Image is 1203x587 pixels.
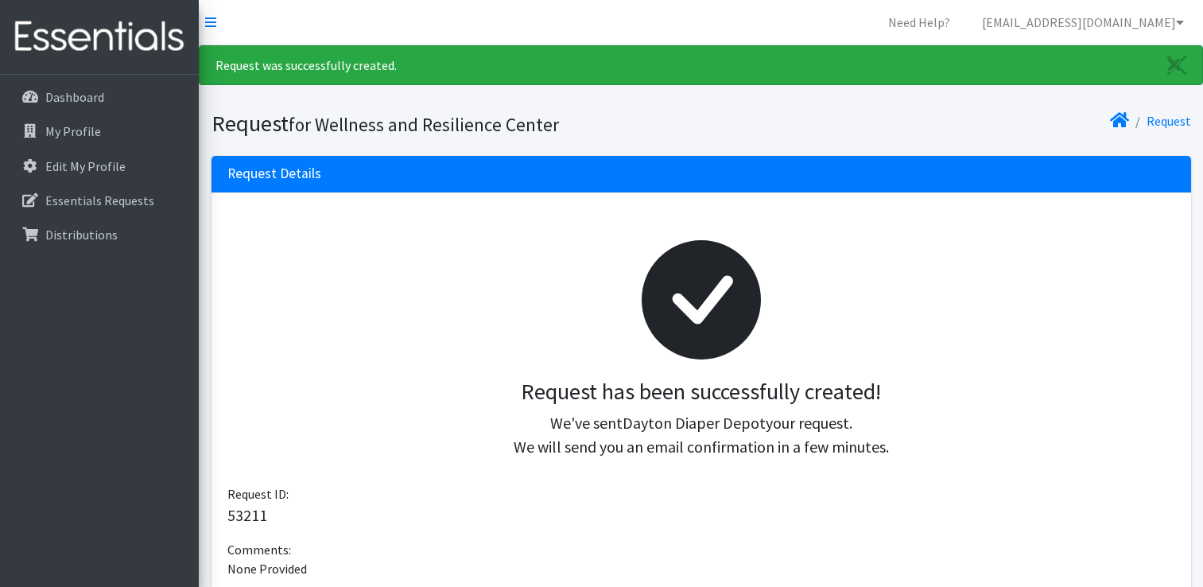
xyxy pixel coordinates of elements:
[6,185,192,216] a: Essentials Requests
[45,227,118,243] p: Distributions
[6,115,192,147] a: My Profile
[199,45,1203,85] div: Request was successfully created.
[875,6,963,38] a: Need Help?
[227,561,307,577] span: None Provided
[623,413,766,433] span: Dayton Diaper Depot
[227,165,321,182] h3: Request Details
[6,81,192,113] a: Dashboard
[969,6,1197,38] a: [EMAIL_ADDRESS][DOMAIN_NAME]
[227,503,1175,527] p: 53211
[227,486,289,502] span: Request ID:
[45,89,104,105] p: Dashboard
[45,192,154,208] p: Essentials Requests
[227,542,291,558] span: Comments:
[289,113,559,136] small: for Wellness and Resilience Center
[6,219,192,251] a: Distributions
[6,10,192,64] img: HumanEssentials
[240,379,1162,406] h3: Request has been successfully created!
[240,411,1162,459] p: We've sent your request. We will send you an email confirmation in a few minutes.
[211,110,696,138] h1: Request
[1151,46,1202,84] a: Close
[1147,113,1191,129] a: Request
[6,150,192,182] a: Edit My Profile
[45,123,101,139] p: My Profile
[45,158,126,174] p: Edit My Profile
